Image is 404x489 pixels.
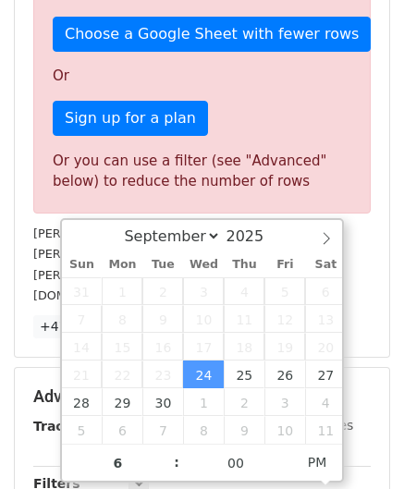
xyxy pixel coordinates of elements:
[142,305,183,333] span: September 9, 2025
[62,333,103,361] span: September 14, 2025
[102,259,142,271] span: Mon
[264,388,305,416] span: October 3, 2025
[183,333,224,361] span: September 17, 2025
[62,445,175,482] input: Hour
[142,333,183,361] span: September 16, 2025
[183,388,224,416] span: October 1, 2025
[174,444,179,481] span: :
[53,67,351,86] p: Or
[224,416,264,444] span: October 9, 2025
[33,315,111,338] a: +47 more
[33,247,337,261] small: [PERSON_NAME][EMAIL_ADDRESS][DOMAIN_NAME]
[62,416,103,444] span: October 5, 2025
[264,305,305,333] span: September 12, 2025
[183,416,224,444] span: October 8, 2025
[183,305,224,333] span: September 10, 2025
[33,386,371,407] h5: Advanced
[224,361,264,388] span: September 25, 2025
[142,361,183,388] span: September 23, 2025
[305,259,346,271] span: Sat
[62,305,103,333] span: September 7, 2025
[264,333,305,361] span: September 19, 2025
[102,388,142,416] span: September 29, 2025
[62,277,103,305] span: August 31, 2025
[102,305,142,333] span: September 8, 2025
[305,361,346,388] span: September 27, 2025
[183,259,224,271] span: Wed
[183,361,224,388] span: September 24, 2025
[312,400,404,489] iframe: Chat Widget
[264,416,305,444] span: October 10, 2025
[33,419,95,434] strong: Tracking
[142,259,183,271] span: Tue
[224,277,264,305] span: September 4, 2025
[264,259,305,271] span: Fri
[53,17,371,52] a: Choose a Google Sheet with fewer rows
[53,151,351,192] div: Or you can use a filter (see "Advanced" below) to reduce the number of rows
[102,361,142,388] span: September 22, 2025
[62,259,103,271] span: Sun
[179,445,292,482] input: Minute
[305,416,346,444] span: October 11, 2025
[264,277,305,305] span: September 5, 2025
[33,226,337,240] small: [PERSON_NAME][EMAIL_ADDRESS][DOMAIN_NAME]
[224,333,264,361] span: September 18, 2025
[264,361,305,388] span: September 26, 2025
[221,227,288,245] input: Year
[305,333,346,361] span: September 20, 2025
[142,416,183,444] span: October 7, 2025
[62,361,103,388] span: September 21, 2025
[305,277,346,305] span: September 6, 2025
[224,259,264,271] span: Thu
[102,416,142,444] span: October 6, 2025
[102,277,142,305] span: September 1, 2025
[142,388,183,416] span: September 30, 2025
[224,388,264,416] span: October 2, 2025
[142,277,183,305] span: September 2, 2025
[305,388,346,416] span: October 4, 2025
[33,268,337,303] small: [PERSON_NAME][EMAIL_ADDRESS][PERSON_NAME][DOMAIN_NAME]
[292,444,343,481] span: Click to toggle
[53,101,208,136] a: Sign up for a plan
[62,388,103,416] span: September 28, 2025
[102,333,142,361] span: September 15, 2025
[224,305,264,333] span: September 11, 2025
[305,305,346,333] span: September 13, 2025
[183,277,224,305] span: September 3, 2025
